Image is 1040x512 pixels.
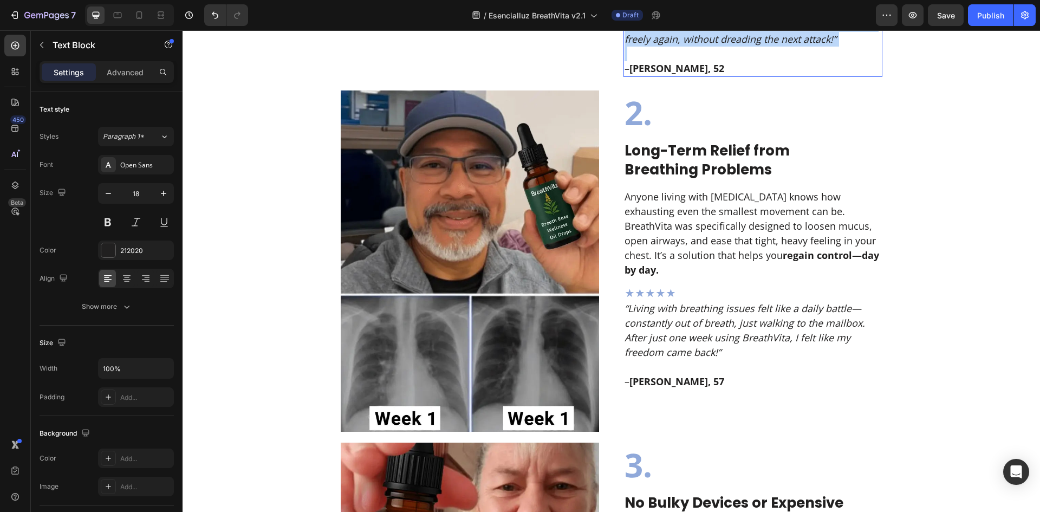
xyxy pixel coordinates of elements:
[82,301,132,312] div: Show more
[442,159,699,247] p: Anyone living with [MEDICAL_DATA] knows how exhausting even the smallest movement can be. BreathV...
[120,454,171,464] div: Add...
[40,271,70,286] div: Align
[103,132,144,141] span: Paragraph 1*
[484,10,486,21] span: /
[442,111,607,149] strong: Long-Term Relief from Breathing Problems
[40,245,56,255] div: Color
[120,482,171,492] div: Add...
[40,426,92,441] div: Background
[977,10,1004,21] div: Publish
[447,345,542,358] strong: [PERSON_NAME], 57
[40,297,174,316] button: Show more
[40,453,56,463] div: Color
[158,60,417,401] img: gempages_578032762192134844-a4184940-7660-4223-8d9f-9c3a8061754b.webp
[968,4,1013,26] button: Publish
[1003,459,1029,485] div: Open Intercom Messenger
[40,392,64,402] div: Padding
[442,218,697,246] strong: regain control—day by day.
[40,186,68,200] div: Size
[442,16,699,46] p: –
[54,67,84,78] p: Settings
[120,246,171,256] div: 212020
[442,463,661,501] strong: No Bulky Devices or Expensive Treatments
[98,127,174,146] button: Paragraph 1*
[40,132,58,141] div: Styles
[183,30,1040,512] iframe: Design area
[489,10,586,21] span: Esencialluz BreathVita v2.1
[71,9,76,22] p: 7
[622,10,639,20] span: Draft
[442,329,699,359] p: –
[40,364,57,373] div: Width
[10,115,26,124] div: 450
[40,105,69,114] div: Text style
[40,482,58,491] div: Image
[447,31,542,44] strong: [PERSON_NAME], 52
[928,4,964,26] button: Save
[107,67,144,78] p: Advanced
[53,38,145,51] p: Text Block
[442,256,493,269] span: ★★★★★
[99,359,173,378] input: Auto
[937,11,955,20] span: Save
[442,271,682,328] i: “Living with breathing issues felt like a daily battle—constantly out of breath, just walking to ...
[40,336,68,351] div: Size
[4,4,81,26] button: 7
[442,412,470,457] strong: 3.
[120,160,171,170] div: Open Sans
[120,393,171,403] div: Add...
[8,198,26,207] div: Beta
[442,60,470,105] strong: 2.
[204,4,248,26] div: Undo/Redo
[40,160,53,170] div: Font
